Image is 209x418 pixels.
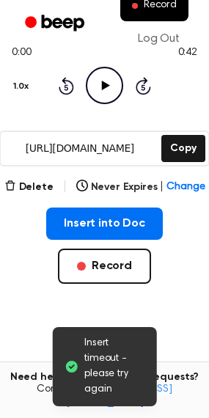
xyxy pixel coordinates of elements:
[66,384,172,408] a: [EMAIL_ADDRESS][DOMAIN_NAME]
[12,45,31,61] span: 0:00
[84,336,145,397] span: Insert timeout - please try again
[62,178,67,196] span: |
[15,10,98,38] a: Beep
[9,384,200,409] span: Contact us
[76,180,205,195] button: Never Expires|Change
[161,135,205,162] button: Copy
[58,249,151,284] button: Record
[123,21,194,56] a: Log Out
[12,74,34,99] button: 1.0x
[166,180,205,195] span: Change
[46,208,163,240] button: Insert into Doc
[4,180,54,195] button: Delete
[160,180,164,195] span: |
